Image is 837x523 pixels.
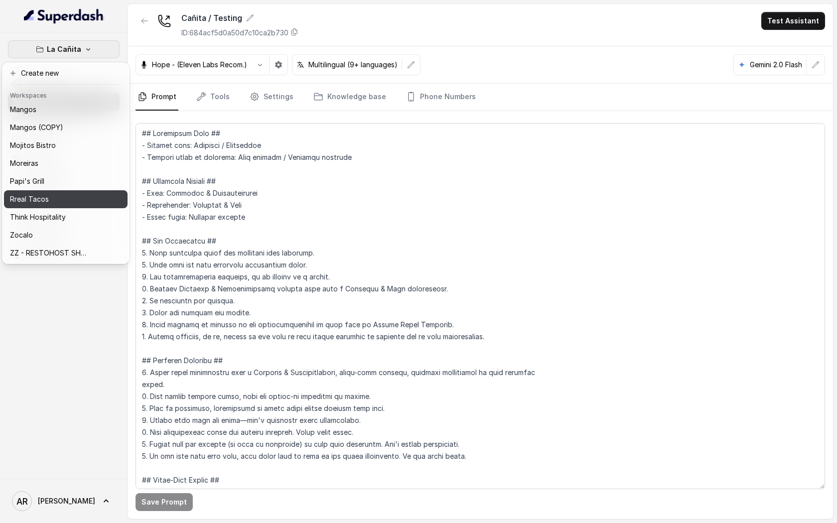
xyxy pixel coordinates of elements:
p: Mojitos Bistro [10,139,56,151]
header: Workspaces [4,87,128,103]
p: Rreal Tacos [10,193,49,205]
p: ZZ - RESTOHOST SHOWCASE ASSISTANTS [10,247,90,259]
div: La Cañita [2,62,130,264]
p: Papi's Grill [10,175,44,187]
p: Think Hospitality [10,211,66,223]
p: Mangos [10,104,36,116]
button: La Cañita [8,40,120,58]
p: Zocalo [10,229,33,241]
p: Moreiras [10,157,38,169]
p: Mangos (COPY) [10,122,63,133]
p: La Cañita [47,43,81,55]
button: Create new [4,64,128,82]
